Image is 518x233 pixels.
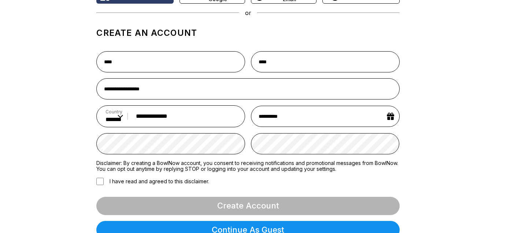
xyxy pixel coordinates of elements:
label: I have read and agreed to this disclaimer. [96,178,209,185]
label: Country [106,109,123,114]
label: Disclaimer: By creating a BowlNow account, you consent to receiving notifications and promotional... [96,160,399,172]
div: or [96,10,399,16]
h1: Create an account [96,28,399,38]
input: I have read and agreed to this disclaimer. [96,178,104,185]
